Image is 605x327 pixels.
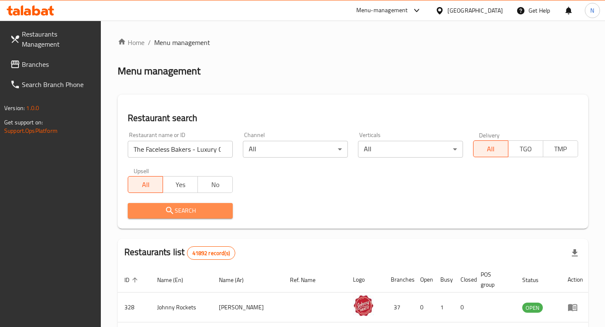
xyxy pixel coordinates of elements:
[128,176,163,193] button: All
[434,267,454,293] th: Busy
[508,140,543,157] button: TGO
[356,5,408,16] div: Menu-management
[132,179,160,191] span: All
[358,141,463,158] div: All
[197,176,233,193] button: No
[479,132,500,138] label: Delivery
[384,267,413,293] th: Branches
[481,269,505,290] span: POS group
[522,303,543,313] span: OPEN
[124,275,140,285] span: ID
[447,6,503,15] div: [GEOGRAPHIC_DATA]
[26,103,39,113] span: 1.0.0
[22,79,94,90] span: Search Branch Phone
[568,302,583,312] div: Menu
[22,59,94,69] span: Branches
[4,117,43,128] span: Get support on:
[134,168,149,174] label: Upsell
[163,176,198,193] button: Yes
[22,29,94,49] span: Restaurants Management
[134,206,226,216] span: Search
[543,140,578,157] button: TMP
[118,64,200,78] h2: Menu management
[413,267,434,293] th: Open
[4,103,25,113] span: Version:
[219,275,255,285] span: Name (Ar)
[128,203,233,219] button: Search
[477,143,505,155] span: All
[346,267,384,293] th: Logo
[561,267,590,293] th: Action
[3,54,101,74] a: Branches
[128,112,578,124] h2: Restaurant search
[473,140,508,157] button: All
[150,293,212,322] td: Johnny Rockets
[3,74,101,95] a: Search Branch Phone
[454,293,474,322] td: 0
[3,24,101,54] a: Restaurants Management
[124,246,235,260] h2: Restaurants list
[187,249,235,257] span: 41892 record(s)
[157,275,194,285] span: Name (En)
[243,141,348,158] div: All
[154,37,210,47] span: Menu management
[454,267,474,293] th: Closed
[118,37,588,47] nav: breadcrumb
[413,293,434,322] td: 0
[512,143,540,155] span: TGO
[565,243,585,263] div: Export file
[353,295,374,316] img: Johnny Rockets
[187,246,235,260] div: Total records count
[434,293,454,322] td: 1
[290,275,326,285] span: Ref. Name
[4,125,58,136] a: Support.OpsPlatform
[128,141,233,158] input: Search for restaurant name or ID..
[118,37,145,47] a: Home
[384,293,413,322] td: 37
[118,293,150,322] td: 328
[166,179,195,191] span: Yes
[547,143,575,155] span: TMP
[522,275,550,285] span: Status
[212,293,283,322] td: [PERSON_NAME]
[590,6,594,15] span: N
[148,37,151,47] li: /
[201,179,229,191] span: No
